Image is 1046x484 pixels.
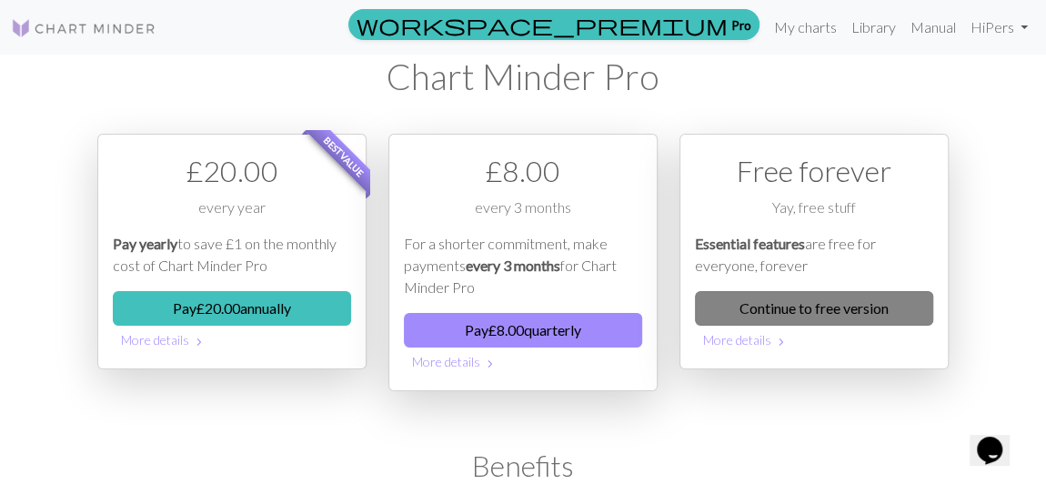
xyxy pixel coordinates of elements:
span: chevron_right [483,355,498,373]
a: HiPers [963,9,1035,45]
span: workspace_premium [357,12,728,37]
div: £ 8.00 [404,149,642,193]
div: Free option [679,134,949,369]
img: Logo [11,17,156,39]
a: Library [844,9,903,45]
a: Manual [903,9,963,45]
button: More details [404,348,642,376]
div: Yay, free stuff [695,197,933,233]
button: More details [113,326,351,354]
span: Best value [306,118,383,196]
a: My charts [767,9,844,45]
h1: Chart Minder Pro [97,55,949,97]
div: Free forever [695,149,933,193]
div: every 3 months [404,197,642,233]
h2: Benefits [97,449,949,484]
em: every 3 months [466,257,560,274]
span: chevron_right [774,333,789,351]
em: Essential features [695,235,805,252]
span: chevron_right [192,333,206,351]
button: Pay£20.00annually [113,291,351,326]
a: Pro [348,9,759,40]
div: Payment option 1 [97,134,367,369]
div: every year [113,197,351,233]
a: Continue to free version [695,291,933,326]
div: Payment option 2 [388,134,658,391]
button: Pay£8.00quarterly [404,313,642,348]
p: For a shorter commitment, make payments for Chart Minder Pro [404,233,642,298]
p: are free for everyone, forever [695,233,933,277]
iframe: chat widget [970,411,1028,466]
em: Pay yearly [113,235,177,252]
p: to save £1 on the monthly cost of Chart Minder Pro [113,233,351,277]
button: More details [695,326,933,354]
div: £ 20.00 [113,149,351,193]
